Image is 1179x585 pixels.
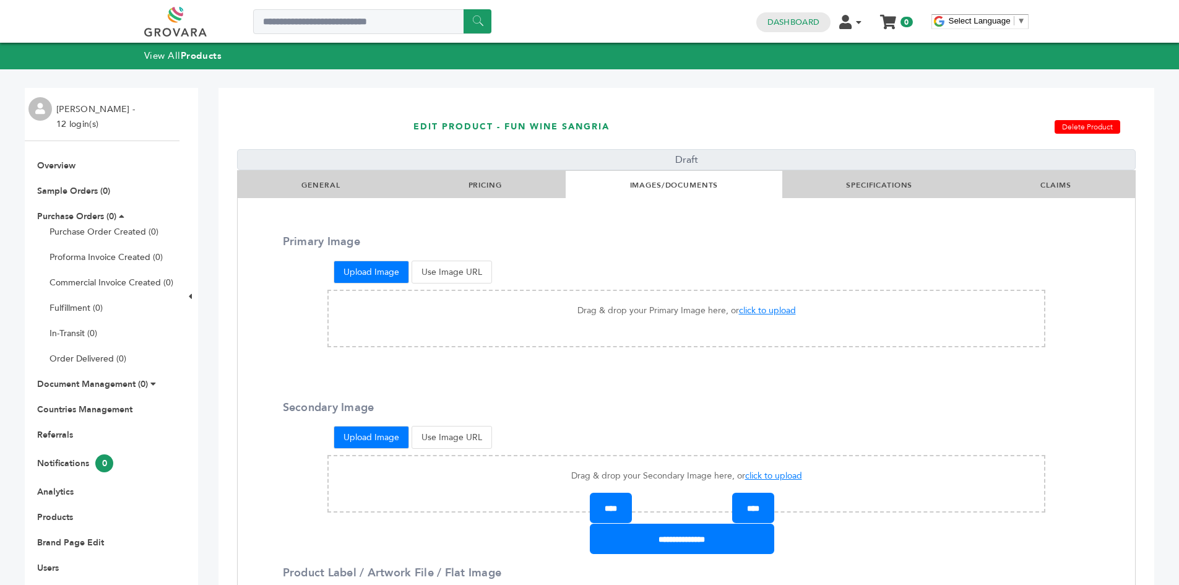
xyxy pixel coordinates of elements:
strong: Products [181,50,222,62]
a: IMAGES/DOCUMENTS [630,180,719,190]
p: Drag & drop your Secondary Image here, or [341,469,1032,483]
button: Use Image URL [412,261,492,284]
button: Upload Image [334,261,409,284]
a: Brand Page Edit [37,537,104,548]
a: Sample Orders (0) [37,185,110,197]
span: ▼ [1017,16,1026,25]
a: CLAIMS [1040,180,1071,190]
span: Select Language [949,16,1011,25]
div: Draft [237,149,1136,170]
img: profile.png [28,97,52,121]
a: PRICING [469,180,502,190]
a: Purchase Order Created (0) [50,226,158,238]
span: click to upload [739,305,796,316]
a: Purchase Orders (0) [37,210,116,222]
a: View AllProducts [144,50,222,62]
h1: EDIT PRODUCT - FUN WINE SANGRIA [413,104,863,149]
a: Proforma Invoice Created (0) [50,251,163,263]
a: Users [37,562,59,574]
a: Delete Product [1055,120,1120,134]
label: Product Label / Artwork File / Flat Image [238,565,501,581]
label: Secondary Image [238,400,374,415]
a: Overview [37,160,76,171]
a: Products [37,511,73,523]
p: Drag & drop your Primary Image here, or [341,303,1032,318]
label: Primary Image [238,234,369,249]
button: Upload Image [334,426,409,449]
li: [PERSON_NAME] - 12 login(s) [56,102,138,132]
a: SPECIFICATIONS [846,180,912,190]
a: My Cart [881,11,895,24]
a: Notifications0 [37,457,113,469]
span: 0 [95,454,113,472]
a: Analytics [37,486,74,498]
a: GENERAL [301,180,340,190]
a: Fulfillment (0) [50,302,103,314]
a: In-Transit (0) [50,327,97,339]
a: Countries Management [37,404,132,415]
a: Dashboard [767,17,819,28]
span: 0 [900,17,912,27]
a: Referrals [37,429,73,441]
button: Use Image URL [412,426,492,449]
span: click to upload [745,470,802,482]
a: Document Management (0) [37,378,148,390]
a: Select Language​ [949,16,1026,25]
input: Search a product or brand... [253,9,491,34]
a: Order Delivered (0) [50,353,126,365]
a: Commercial Invoice Created (0) [50,277,173,288]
